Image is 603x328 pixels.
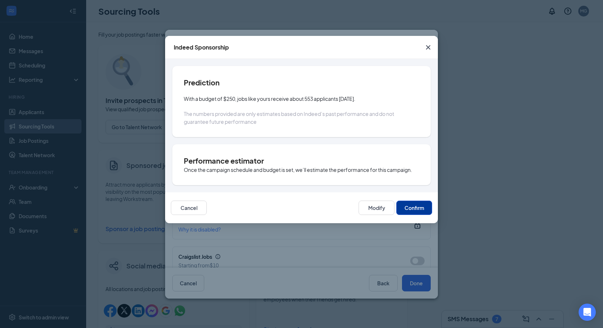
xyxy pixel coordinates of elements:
span: Once the campaign schedule and budget is set, we’ll estimate the performance for this campaign. [184,167,412,173]
button: Close [419,36,438,59]
button: Cancel [171,201,207,215]
button: Modify [359,201,394,215]
svg: Cross [424,43,433,52]
h4: Prediction [184,78,419,88]
span: The numbers provided are only estimates based on Indeed’s past performance and do not guarantee f... [184,111,394,125]
div: Indeed Sponsorship [174,43,229,51]
h4: Performance estimator [184,156,419,166]
span: With a budget of $250, jobs like yours receive about 553 applicants [DATE]. [184,95,355,102]
button: Confirm [396,201,432,215]
div: Open Intercom Messenger [579,304,596,321]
